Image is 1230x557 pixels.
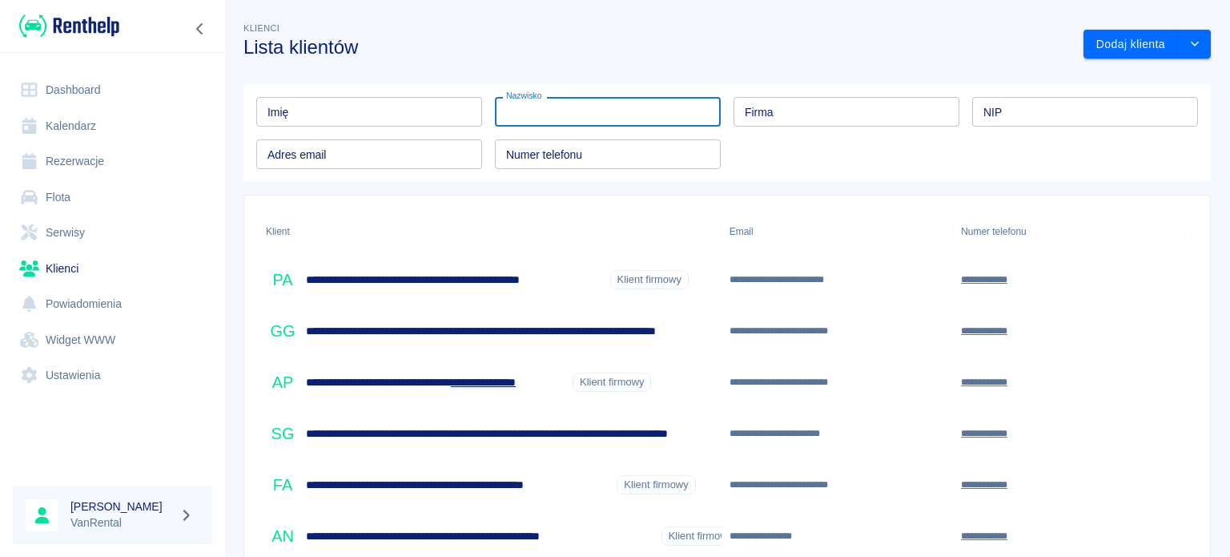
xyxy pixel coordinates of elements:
[573,375,650,389] span: Klient firmowy
[13,143,212,180] a: Rezerwacje
[506,90,542,102] label: Nazwisko
[266,314,299,348] div: GG
[266,468,299,502] div: FA
[266,365,299,399] div: AP
[266,417,299,450] div: SG
[617,478,694,492] span: Klient firmowy
[243,36,1071,59] h3: Lista klientów
[953,209,1184,254] div: Numer telefonu
[961,209,1026,254] div: Numer telefonu
[266,263,299,297] div: PA
[188,18,212,39] button: Zwiń nawigację
[70,515,173,531] p: VanRental
[13,251,212,287] a: Klienci
[266,209,290,254] div: Klient
[662,529,739,543] span: Klient firmowy
[13,108,212,144] a: Kalendarz
[258,209,722,254] div: Klient
[1179,30,1211,59] button: drop-down
[611,272,688,287] span: Klient firmowy
[13,215,212,251] a: Serwisy
[13,13,119,39] a: Renthelp logo
[13,322,212,358] a: Widget WWW
[1083,30,1179,59] button: Dodaj klienta
[13,286,212,322] a: Powiadomienia
[70,498,173,515] h6: [PERSON_NAME]
[13,357,212,394] a: Ustawienia
[730,209,754,254] div: Email
[13,72,212,108] a: Dashboard
[13,180,212,216] a: Flota
[266,519,299,553] div: AN
[722,209,953,254] div: Email
[243,23,279,33] span: Klienci
[19,13,119,39] img: Renthelp logo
